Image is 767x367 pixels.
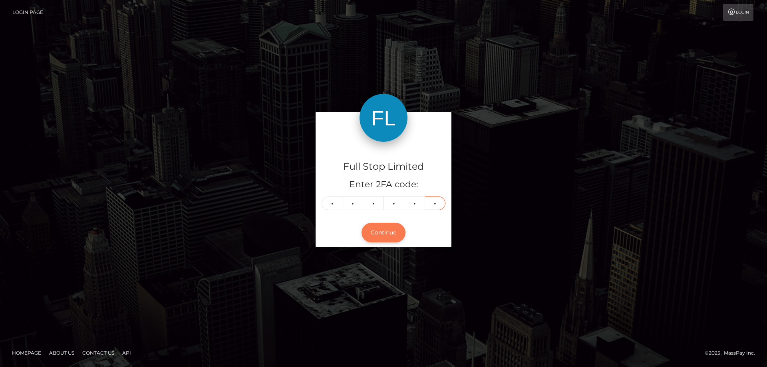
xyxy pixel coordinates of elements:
[322,179,445,191] h5: Enter 2FA code:
[12,4,43,21] a: Login Page
[362,223,405,242] button: Continue
[723,4,753,21] a: Login
[46,347,77,359] a: About Us
[322,160,445,174] h4: Full Stop Limited
[705,349,761,357] div: © 2025 , MassPay Inc.
[119,347,134,359] a: API
[9,347,44,359] a: Homepage
[79,347,117,359] a: Contact Us
[360,94,407,142] img: Full Stop Limited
